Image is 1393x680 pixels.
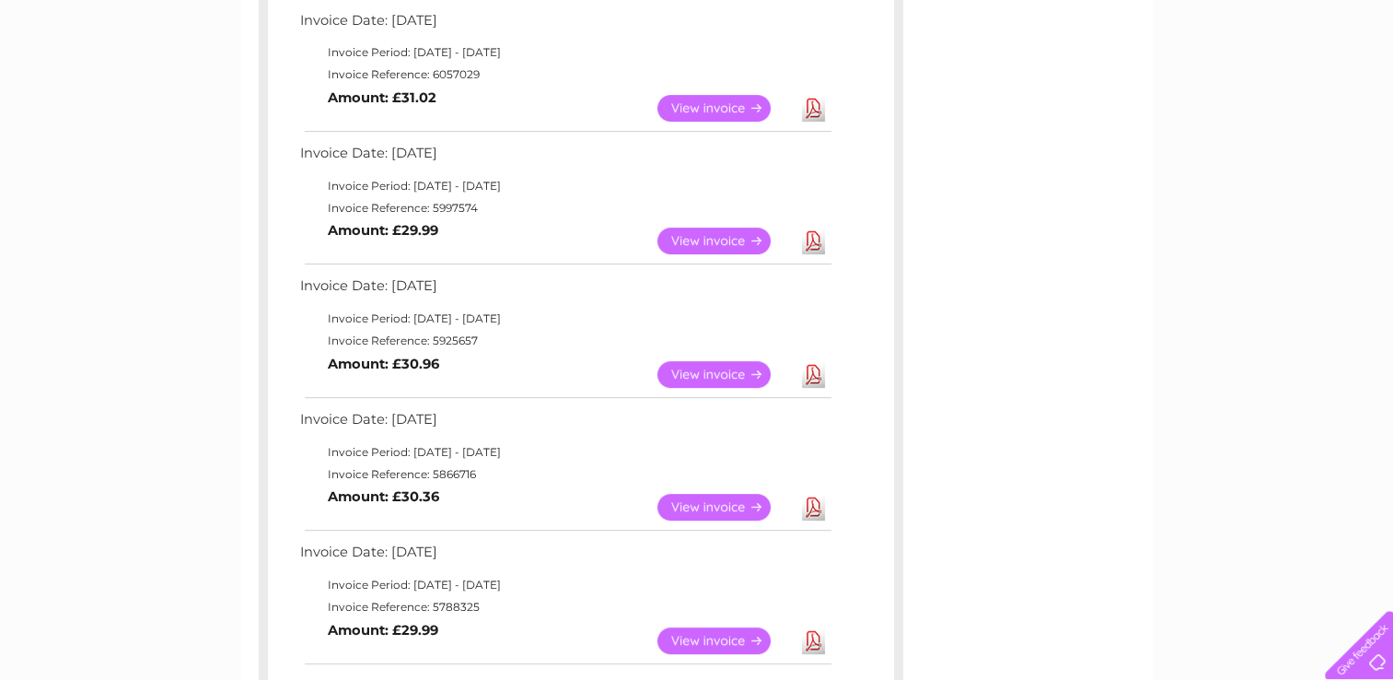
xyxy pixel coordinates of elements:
a: Download [802,494,825,521]
a: Telecoms [1167,78,1222,92]
td: Invoice Date: [DATE] [296,407,834,441]
td: Invoice Period: [DATE] - [DATE] [296,41,834,64]
b: Amount: £29.99 [328,622,438,639]
a: Download [802,627,825,654]
td: Invoice Reference: 5925657 [296,330,834,352]
a: View [657,228,793,254]
td: Invoice Period: [DATE] - [DATE] [296,574,834,596]
img: logo.png [49,48,143,104]
a: View [657,361,793,388]
td: Invoice Reference: 5997574 [296,197,834,219]
a: Water [1069,78,1104,92]
td: Invoice Period: [DATE] - [DATE] [296,175,834,197]
a: View [657,627,793,654]
a: Log out [1332,78,1376,92]
a: Download [802,228,825,254]
a: 0333 014 3131 [1046,9,1173,32]
td: Invoice Date: [DATE] [296,274,834,308]
td: Invoice Date: [DATE] [296,540,834,574]
td: Invoice Reference: 5866716 [296,463,834,486]
b: Amount: £30.36 [328,488,439,505]
td: Invoice Reference: 6057029 [296,64,834,86]
b: Amount: £29.99 [328,222,438,239]
div: Clear Business is a trading name of Verastar Limited (registered in [GEOGRAPHIC_DATA] No. 3667643... [262,10,1132,89]
a: Download [802,361,825,388]
a: Download [802,95,825,122]
td: Invoice Date: [DATE] [296,8,834,42]
td: Invoice Period: [DATE] - [DATE] [296,308,834,330]
a: View [657,494,793,521]
b: Amount: £31.02 [328,89,436,106]
td: Invoice Period: [DATE] - [DATE] [296,441,834,463]
td: Invoice Reference: 5788325 [296,596,834,618]
a: View [657,95,793,122]
b: Amount: £30.96 [328,356,439,372]
a: Energy [1115,78,1155,92]
td: Invoice Date: [DATE] [296,141,834,175]
a: Blog [1233,78,1260,92]
a: Contact [1271,78,1316,92]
